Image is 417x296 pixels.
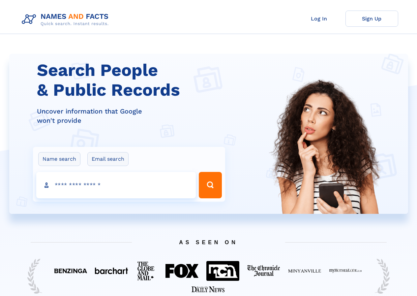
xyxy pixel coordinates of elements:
img: Featured on Starkville Daily News [192,286,224,292]
a: Log In [293,11,345,27]
img: Logo Names and Facts [19,11,114,28]
img: Featured on NCN [206,261,239,280]
img: Featured on BarChart [95,268,128,274]
button: Search Button [199,172,222,198]
img: Featured on The Chronicle Journal [247,265,280,277]
a: Sign Up [345,11,398,27]
input: search input [36,172,196,198]
img: Featured on Benzinga [54,269,87,273]
label: Name search [38,152,80,166]
img: Search People and Public records [265,78,387,247]
img: Featured on My Mother Lode [329,269,362,273]
h1: Search People & Public Records [37,60,229,100]
label: Email search [87,152,129,166]
div: Uncover information that Google won't provide [37,107,229,125]
span: AS SEEN ON [21,231,397,253]
img: Featured on The Globe And Mail [136,260,158,282]
img: Featured on FOX 40 [165,264,198,278]
img: Featured on Minyanville [288,269,321,273]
